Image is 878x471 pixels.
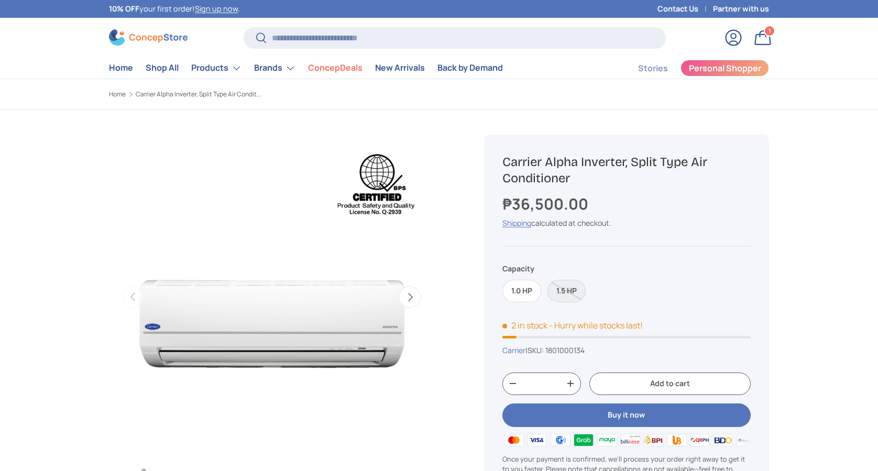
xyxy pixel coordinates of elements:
[502,154,751,187] h1: Carrier Alpha Inverter, Split Type Air Conditioner
[638,58,668,79] a: Stories
[502,193,591,214] strong: ₱36,500.00
[191,58,242,79] a: Products
[502,263,534,274] legend: Capacity
[549,320,643,331] p: - Hurry while stocks last!
[109,4,139,14] strong: 10% OFF
[525,345,585,355] span: |
[711,432,734,448] img: bdo
[545,345,585,355] span: 1801000134
[109,58,133,78] a: Home
[595,432,618,448] img: maya
[572,432,595,448] img: grabpay
[254,58,295,79] a: Brands
[688,432,711,448] img: qrph
[502,217,751,228] div: calculated at checkout.
[657,3,713,15] a: Contact Us
[619,432,642,448] img: billease
[109,58,503,79] nav: Primary
[549,432,572,448] img: gcash
[735,432,758,448] img: metrobank
[681,60,769,76] a: Personal Shopper
[525,432,548,448] img: visa
[713,3,769,15] a: Partner with us
[528,345,544,355] span: SKU:
[502,320,547,331] span: 2 in stock
[547,280,586,302] label: Sold out
[613,58,769,79] nav: Secondary
[109,3,240,15] p: your first order! .
[769,27,771,35] span: 1
[665,432,688,448] img: ubp
[502,345,525,355] a: Carrier
[109,29,188,46] img: ConcepStore
[375,58,425,78] a: New Arrivals
[185,58,248,79] summary: Products
[248,58,302,79] summary: Brands
[109,90,459,99] nav: Breadcrumbs
[502,403,751,427] button: Buy it now
[109,91,126,97] a: Home
[136,91,261,97] a: Carrier Alpha Inverter, Split Type Air Conditioner
[308,58,363,78] a: ConcepDeals
[502,218,531,228] a: Shipping
[642,432,665,448] img: bpi
[195,4,238,14] a: Sign up now
[502,432,525,448] img: master
[146,58,179,78] a: Shop All
[437,58,503,78] a: Back by Demand
[689,64,761,72] span: Personal Shopper
[589,373,751,395] button: Add to cart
